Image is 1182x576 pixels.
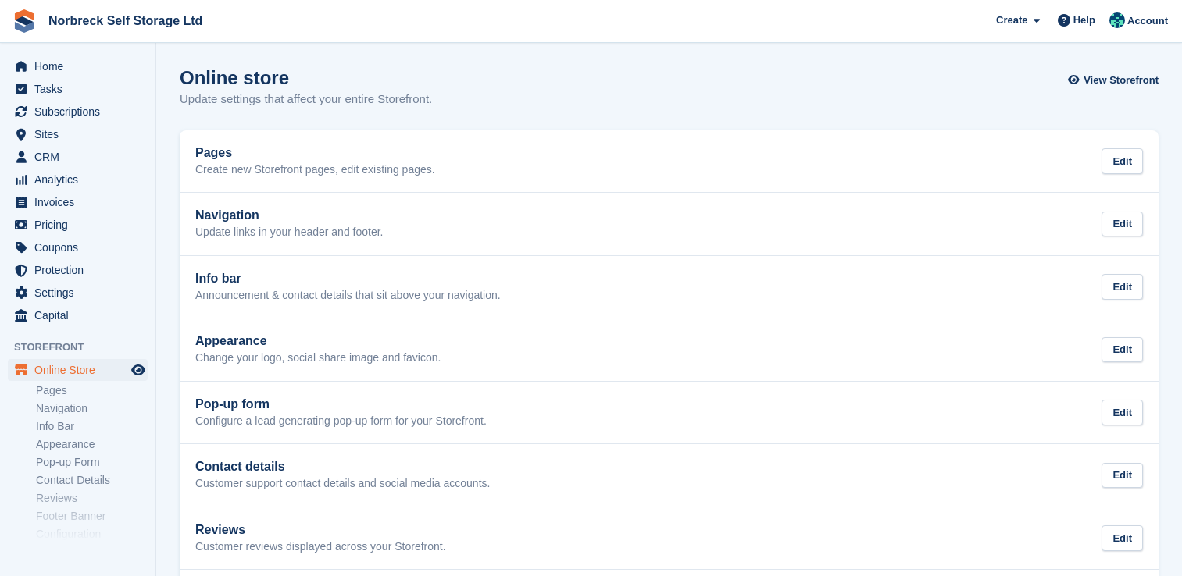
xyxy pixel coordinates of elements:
[36,509,148,524] a: Footer Banner
[1102,463,1143,489] div: Edit
[996,12,1027,28] span: Create
[8,359,148,381] a: menu
[195,397,487,411] h2: Pop-up form
[14,340,155,355] span: Storefront
[180,256,1159,318] a: Info bar Announcement & contact details that sit above your navigation. Edit
[36,491,148,506] a: Reviews
[195,208,384,222] h2: Navigation
[34,359,128,381] span: Online Store
[195,414,487,428] p: Configure a lead generating pop-up form for your Storefront.
[42,8,209,34] a: Norbreck Self Storage Ltd
[8,123,148,145] a: menu
[1102,525,1143,551] div: Edit
[8,146,148,168] a: menu
[36,473,148,488] a: Contact Details
[8,191,148,213] a: menu
[1073,12,1095,28] span: Help
[195,523,446,537] h2: Reviews
[8,78,148,100] a: menu
[180,193,1159,255] a: Navigation Update links in your header and footer. Edit
[36,383,148,398] a: Pages
[1109,12,1125,28] img: Sally King
[12,9,36,33] img: stora-icon-8386f47178a22dfd0bd8f6a31ec36ba5ce8667c1dd55bd0f319d3a0aa187defe.svg
[34,78,128,100] span: Tasks
[34,214,128,236] span: Pricing
[34,282,128,304] span: Settings
[36,455,148,470] a: Pop-up Form
[180,382,1159,444] a: Pop-up form Configure a lead generating pop-up form for your Storefront. Edit
[195,272,501,286] h2: Info bar
[8,304,148,326] a: menu
[34,236,128,258] span: Coupons
[195,334,441,348] h2: Appearance
[129,361,148,379] a: Preview store
[195,460,490,474] h2: Contact details
[1102,148,1143,174] div: Edit
[195,289,501,303] p: Announcement & contact details that sit above your navigation.
[34,191,128,213] span: Invoices
[1102,400,1143,425] div: Edit
[8,236,148,258] a: menu
[36,401,148,416] a: Navigation
[1084,73,1159,88] span: View Storefront
[180,318,1159,381] a: Appearance Change your logo, social share image and favicon. Edit
[180,67,432,88] h1: Online store
[1127,13,1168,29] span: Account
[8,282,148,304] a: menu
[34,146,128,168] span: CRM
[195,226,384,240] p: Update links in your header and footer.
[34,123,128,145] span: Sites
[8,169,148,190] a: menu
[34,304,128,326] span: Capital
[36,419,148,434] a: Info Bar
[180,130,1159,193] a: Pages Create new Storefront pages, edit existing pages. Edit
[180,507,1159,570] a: Reviews Customer reviews displayed across your Storefront. Edit
[8,259,148,281] a: menu
[34,169,128,190] span: Analytics
[180,444,1159,507] a: Contact details Customer support contact details and social media accounts. Edit
[34,55,128,77] span: Home
[8,101,148,123] a: menu
[1102,337,1143,363] div: Edit
[195,477,490,491] p: Customer support contact details and social media accounts.
[1102,212,1143,237] div: Edit
[195,540,446,554] p: Customer reviews displayed across your Storefront.
[195,146,435,160] h2: Pages
[1072,67,1159,93] a: View Storefront
[180,91,432,108] p: Update settings that affect your entire Storefront.
[34,101,128,123] span: Subscriptions
[34,259,128,281] span: Protection
[36,437,148,452] a: Appearance
[36,527,148,542] a: Configuration
[195,351,441,365] p: Change your logo, social share image and favicon.
[8,55,148,77] a: menu
[195,163,435,177] p: Create new Storefront pages, edit existing pages.
[8,214,148,236] a: menu
[1102,274,1143,300] div: Edit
